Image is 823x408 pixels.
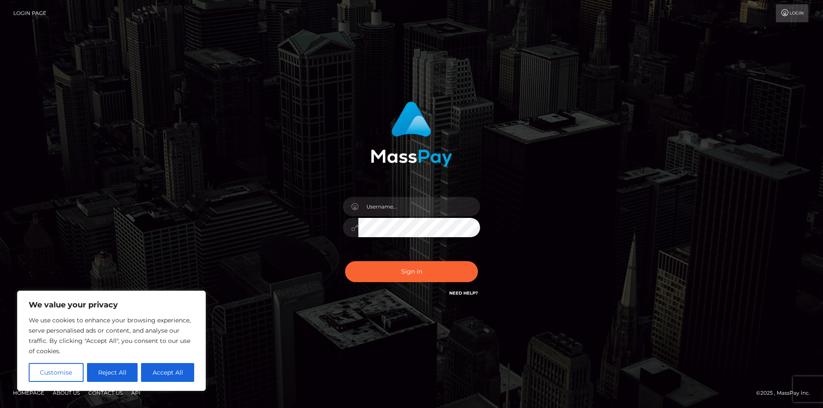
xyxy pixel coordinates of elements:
[128,386,144,399] a: API
[29,300,194,310] p: We value your privacy
[13,4,46,22] a: Login Page
[49,386,83,399] a: About Us
[9,386,48,399] a: Homepage
[141,363,194,382] button: Accept All
[449,290,478,296] a: Need Help?
[17,291,206,391] div: We value your privacy
[776,4,808,22] a: Login
[756,388,817,398] div: © 2025 , MassPay Inc.
[29,315,194,356] p: We use cookies to enhance your browsing experience, serve personalised ads or content, and analys...
[371,101,452,167] img: MassPay Login
[345,261,478,282] button: Sign in
[85,386,126,399] a: Contact Us
[29,363,84,382] button: Customise
[87,363,138,382] button: Reject All
[358,197,480,216] input: Username...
